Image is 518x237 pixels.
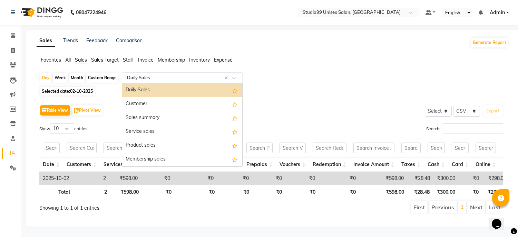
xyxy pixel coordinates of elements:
th: 2 [74,185,110,198]
span: Clear all [224,74,230,82]
td: ₹0 [252,172,285,185]
span: Add this report to Favorites List [232,100,237,108]
a: Trends [63,37,78,44]
td: ₹598.00 [359,172,407,185]
th: ₹598.00 [110,185,142,198]
div: Week [53,73,68,83]
iframe: chat widget [489,209,511,230]
th: Taxes: activate to sort column ascending [398,157,424,172]
span: Admin [490,9,505,16]
span: Membership [158,57,185,63]
b: 08047224946 [76,3,106,22]
th: ₹598.00 [359,185,408,198]
th: ₹0 [285,185,319,198]
th: ₹0 [142,185,175,198]
td: ₹0 [285,172,319,185]
th: Services: activate to sort column ascending [100,157,132,172]
input: Search Redemption [313,143,346,153]
th: Prepaids: activate to sort column ascending [243,157,276,172]
span: Add this report to Favorites List [232,86,237,94]
th: ₹300.00 [433,185,459,198]
th: Cash: activate to sort column ascending [424,157,448,172]
td: ₹28.48 [407,172,433,185]
th: Online: activate to sort column ascending [472,157,499,172]
input: Search Cash [428,143,445,153]
input: Search Services [104,143,128,153]
input: Search Vouchers [280,143,306,153]
td: ₹0 [459,172,482,185]
td: ₹300.00 [433,172,459,185]
input: Search Invoice Amount [353,143,394,153]
button: Pivot View [72,105,102,116]
th: Redemption: activate to sort column ascending [309,157,350,172]
div: Month [69,73,85,83]
th: ₹28.48 [408,185,433,198]
a: Comparison [116,37,143,44]
a: Feedback [86,37,108,44]
div: Service sales [122,125,242,139]
span: Add this report to Favorites List [232,128,237,136]
th: Invoice Amount: activate to sort column ascending [350,157,398,172]
label: Show entries [39,123,87,134]
div: Showing 1 to 1 of 1 entries [39,200,227,212]
td: ₹0 [217,172,252,185]
label: Search: [426,123,503,134]
th: ₹298.00 [482,185,510,198]
a: 1 [460,203,464,210]
input: Search: [443,123,503,134]
td: ₹298.00 [482,172,510,185]
div: Membership sales [122,153,242,166]
th: ₹0 [175,185,218,198]
span: Sales Target [91,57,119,63]
input: Search Online [476,143,496,153]
div: Daily Sales [122,83,242,97]
img: logo [18,3,65,22]
img: pivot.png [74,108,79,113]
td: 2025-10-02 [39,172,72,185]
th: ₹0 [319,185,360,198]
div: Sales summary [122,111,242,125]
th: Total [39,185,74,198]
span: Selected date: [40,87,95,95]
button: Generate Report [471,38,508,47]
span: Staff [123,57,134,63]
th: Card: activate to sort column ascending [448,157,472,172]
td: ₹0 [174,172,217,185]
span: 02-10-2025 [70,89,93,94]
div: Customer [122,97,242,111]
td: 2 [72,172,109,185]
span: Inventory [189,57,210,63]
span: Expense [214,57,233,63]
th: ₹0 [253,185,285,198]
span: Favorites [41,57,61,63]
th: ₹0 [218,185,253,198]
input: Search Prepaids [246,143,273,153]
span: All [65,57,71,63]
th: ₹0 [459,185,482,198]
select: Showentries [50,123,74,134]
th: Date: activate to sort column ascending [39,157,63,172]
input: Search Taxes [401,143,421,153]
span: Add this report to Favorites List [232,114,237,122]
div: Product sales [122,139,242,153]
th: Vouchers: activate to sort column ascending [276,157,309,172]
ng-dropdown-panel: Options list [122,83,243,167]
div: Custom Range [86,73,118,83]
a: Sales [37,35,55,47]
td: ₹598.00 [109,172,141,185]
td: ₹0 [319,172,359,185]
button: Export [483,105,502,117]
span: Sales [75,57,87,63]
input: Search Customers [67,143,97,153]
input: Search Card [452,143,469,153]
span: Add this report to Favorites List [232,142,237,150]
span: Add this report to Favorites List [232,155,237,164]
input: Search Date [43,143,60,153]
button: Table View [40,105,70,116]
td: ₹0 [141,172,174,185]
div: Day [40,73,51,83]
th: Customers: activate to sort column ascending [63,157,100,172]
span: Invoice [138,57,154,63]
